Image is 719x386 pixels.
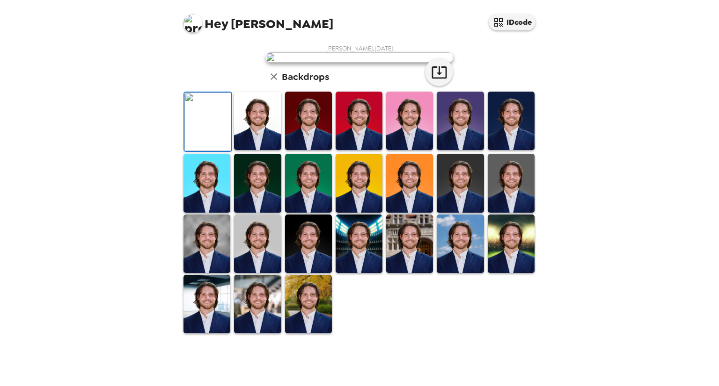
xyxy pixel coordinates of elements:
[183,14,202,33] img: profile pic
[184,93,231,151] img: Original
[205,15,228,32] span: Hey
[266,52,453,63] img: user
[489,14,536,30] button: IDcode
[326,44,393,52] span: [PERSON_NAME] , [DATE]
[183,9,333,30] span: [PERSON_NAME]
[282,69,329,84] h6: Backdrops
